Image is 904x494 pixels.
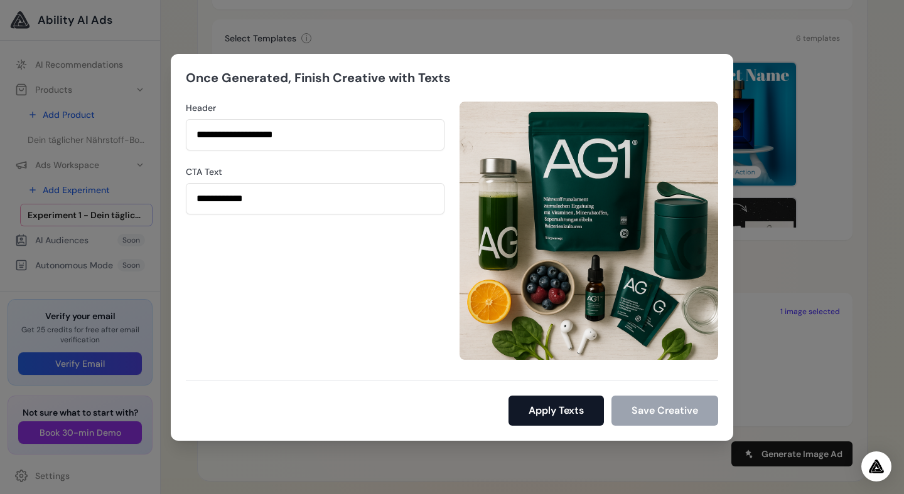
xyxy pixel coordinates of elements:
[611,396,718,426] button: Save Creative
[186,102,444,114] label: Header
[861,451,891,481] div: Open Intercom Messenger
[460,102,718,360] img: Generated image
[186,69,451,87] h2: Once Generated, Finish Creative with Texts
[508,396,604,426] button: Apply Texts
[186,166,444,178] label: CTA Text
